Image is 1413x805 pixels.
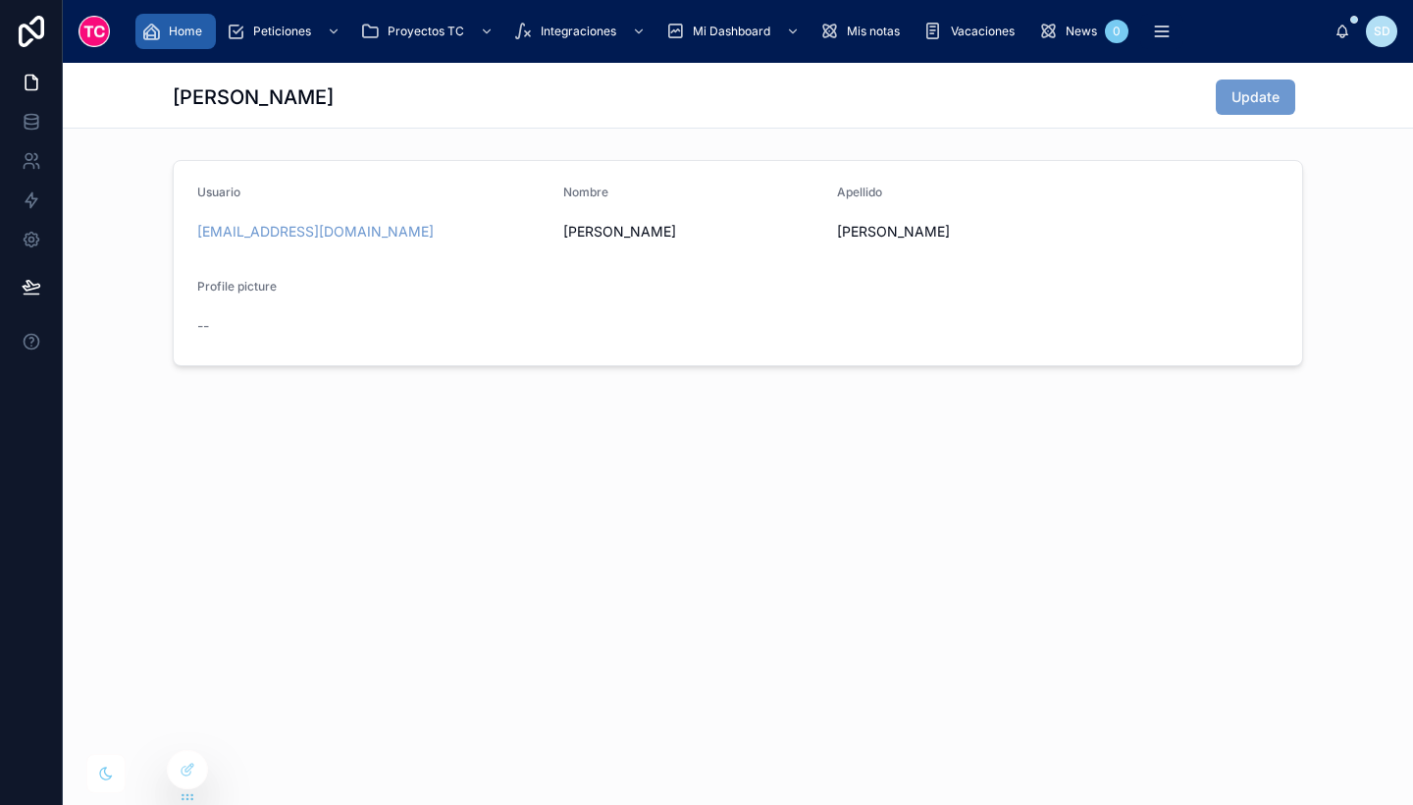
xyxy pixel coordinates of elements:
[951,24,1015,39] span: Vacaciones
[847,24,900,39] span: Mis notas
[541,24,616,39] span: Integraciones
[253,24,311,39] span: Peticiones
[197,279,277,294] span: Profile picture
[197,222,434,241] a: [EMAIL_ADDRESS][DOMAIN_NAME]
[220,14,350,49] a: Peticiones
[507,14,655,49] a: Integraciones
[1216,80,1295,115] button: Update
[1032,14,1134,49] a: News0
[1105,20,1128,43] div: 0
[354,14,503,49] a: Proyectos TC
[1231,87,1280,107] span: Update
[78,16,110,47] img: App logo
[126,10,1334,53] div: scrollable content
[1066,24,1097,39] span: News
[388,24,464,39] span: Proyectos TC
[813,14,914,49] a: Mis notas
[1374,24,1390,39] span: SD
[917,14,1028,49] a: Vacaciones
[563,185,608,199] span: Nombre
[197,316,209,336] span: --
[837,222,1096,241] span: [PERSON_NAME]
[173,83,334,111] h1: [PERSON_NAME]
[563,222,822,241] span: [PERSON_NAME]
[135,14,216,49] a: Home
[837,185,882,199] span: Apellido
[197,185,240,199] span: Usuario
[169,24,202,39] span: Home
[659,14,810,49] a: Mi Dashboard
[693,24,770,39] span: Mi Dashboard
